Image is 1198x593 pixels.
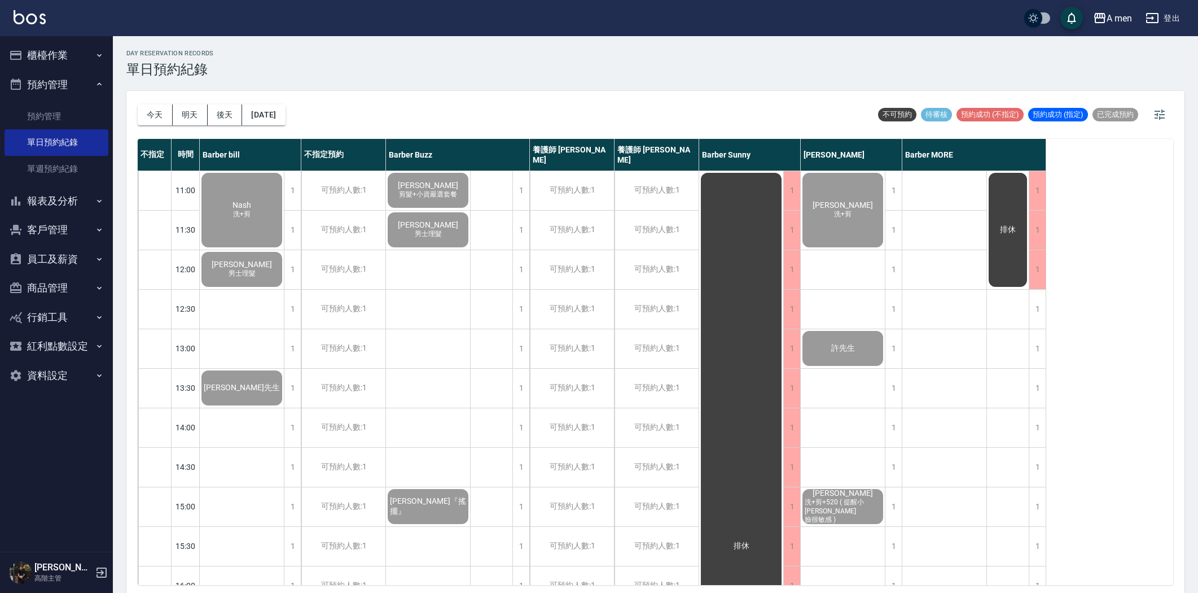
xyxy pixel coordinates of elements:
[885,527,902,566] div: 1
[615,171,699,210] div: 可預約人數:1
[885,369,902,408] div: 1
[226,269,258,278] span: 男士理髮
[921,110,952,120] span: 待審核
[1029,369,1046,408] div: 1
[1029,487,1046,526] div: 1
[5,303,108,332] button: 行銷工具
[1029,408,1046,447] div: 1
[1029,290,1046,329] div: 1
[530,408,614,447] div: 可預約人數:1
[172,250,200,289] div: 12:00
[783,487,800,526] div: 1
[284,329,301,368] div: 1
[172,447,200,487] div: 14:30
[284,448,301,487] div: 1
[1029,211,1046,250] div: 1
[512,408,529,447] div: 1
[530,369,614,408] div: 可預約人數:1
[284,290,301,329] div: 1
[126,50,214,57] h2: day Reservation records
[301,369,385,408] div: 可預約人數:1
[783,329,800,368] div: 1
[783,369,800,408] div: 1
[615,448,699,487] div: 可預約人數:1
[885,290,902,329] div: 1
[173,104,208,125] button: 明天
[731,541,752,551] span: 排休
[512,369,529,408] div: 1
[242,104,285,125] button: [DATE]
[1141,8,1184,29] button: 登出
[885,408,902,447] div: 1
[885,487,902,526] div: 1
[200,139,301,171] div: Barber bill
[615,527,699,566] div: 可預約人數:1
[301,487,385,526] div: 可預約人數:1
[885,329,902,368] div: 1
[699,139,801,171] div: Barber Sunny
[301,448,385,487] div: 可預約人數:1
[9,561,32,584] img: Person
[530,487,614,526] div: 可預約人數:1
[231,210,253,219] span: 洗+剪
[1107,11,1132,25] div: A men
[5,273,108,303] button: 商品管理
[615,369,699,408] div: 可預約人數:1
[301,527,385,566] div: 可預約人數:1
[530,211,614,250] div: 可預約人數:1
[530,290,614,329] div: 可預約人數:1
[396,220,460,229] span: [PERSON_NAME]
[301,139,386,171] div: 不指定預約
[801,139,902,171] div: [PERSON_NAME]
[172,368,200,408] div: 13:30
[1029,527,1046,566] div: 1
[230,200,253,210] span: Nash
[138,104,173,125] button: 今天
[530,329,614,368] div: 可預約人數:1
[885,448,902,487] div: 1
[284,487,301,526] div: 1
[512,527,529,566] div: 1
[783,171,800,210] div: 1
[284,171,301,210] div: 1
[208,104,243,125] button: 後天
[172,171,200,210] div: 11:00
[783,290,800,329] div: 1
[1029,250,1046,289] div: 1
[810,200,875,210] span: [PERSON_NAME]
[5,70,108,99] button: 預約管理
[5,332,108,361] button: 紅利點數設定
[1029,171,1046,210] div: 1
[998,225,1018,235] span: 排休
[530,250,614,289] div: 可預約人數:1
[5,129,108,155] a: 單日預約紀錄
[615,139,699,171] div: 養護師 [PERSON_NAME]
[284,250,301,289] div: 1
[284,408,301,447] div: 1
[512,448,529,487] div: 1
[956,110,1024,120] span: 預約成功 (不指定)
[284,211,301,250] div: 1
[832,210,854,219] span: 洗+剪
[5,245,108,274] button: 員工及薪資
[5,103,108,129] a: 預約管理
[5,41,108,70] button: 櫃檯作業
[615,408,699,447] div: 可預約人數:1
[885,250,902,289] div: 1
[201,383,282,393] span: [PERSON_NAME]先生
[530,139,615,171] div: 養護師 [PERSON_NAME]
[783,448,800,487] div: 1
[209,260,274,269] span: [PERSON_NAME]
[301,408,385,447] div: 可預約人數:1
[396,181,460,190] span: [PERSON_NAME]
[783,250,800,289] div: 1
[885,171,902,210] div: 1
[301,329,385,368] div: 可預約人數:1
[615,329,699,368] div: 可預約人數:1
[615,487,699,526] div: 可預約人數:1
[172,329,200,368] div: 13:00
[1092,110,1138,120] span: 已完成預約
[783,527,800,566] div: 1
[1028,110,1088,120] span: 預約成功 (指定)
[126,62,214,77] h3: 單日預約紀錄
